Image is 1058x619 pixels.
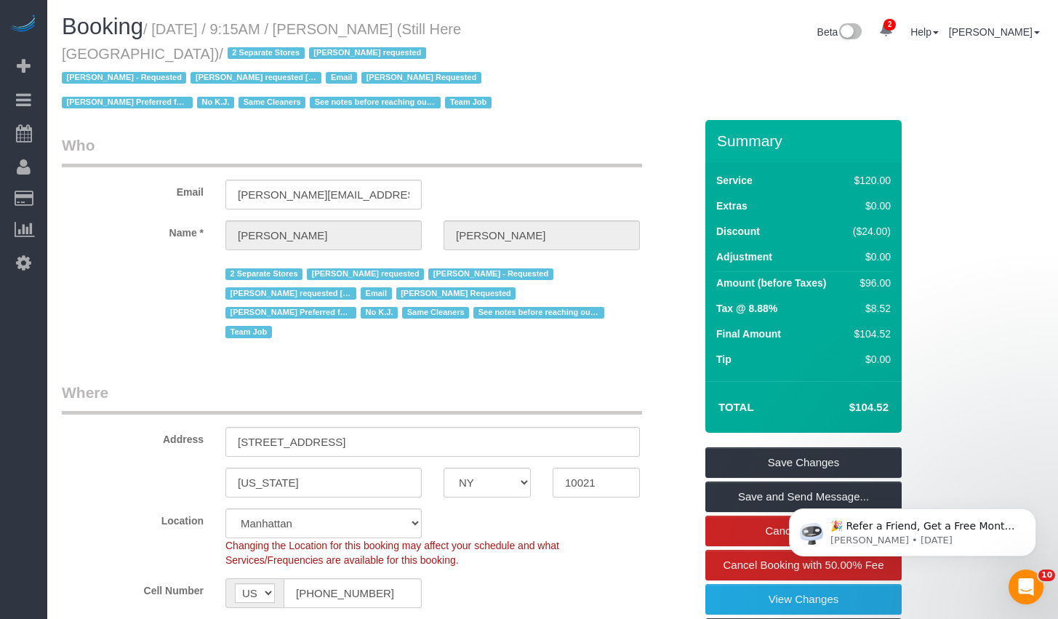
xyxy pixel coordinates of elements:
span: 2 [883,19,896,31]
label: Location [51,508,215,528]
a: Cancel Booking with 50.00% Fee [705,550,902,580]
span: [PERSON_NAME] Preferred for [STREET_ADDRESS][PERSON_NAME] [225,307,356,319]
span: [PERSON_NAME] requested [STREET_ADDRESS] [225,287,356,299]
a: Cancel Booking [705,516,902,546]
label: Address [51,427,215,447]
div: $0.00 [848,352,891,367]
small: / [DATE] / 9:15AM / [PERSON_NAME] (Still Here [GEOGRAPHIC_DATA]) [62,21,496,111]
span: No K.J. [197,97,234,108]
iframe: Intercom live chat [1009,570,1043,604]
label: Discount [716,224,760,239]
span: No K.J. [361,307,398,319]
label: Amount (before Taxes) [716,276,826,290]
input: Cell Number [284,578,422,608]
a: Beta [817,26,862,38]
label: Tip [716,352,732,367]
label: Service [716,173,753,188]
img: New interface [838,23,862,42]
span: Same Cleaners [239,97,305,108]
iframe: Intercom notifications message [767,478,1058,580]
input: Zip Code [553,468,640,498]
span: Changing the Location for this booking may affect your schedule and what Services/Frequencies are... [225,540,559,566]
span: [PERSON_NAME] requested [307,268,424,280]
div: $8.52 [848,301,891,316]
span: 2 Separate Stores [228,47,305,59]
input: Last Name [444,220,640,250]
h3: Summary [717,132,894,149]
span: Booking [62,14,143,39]
span: [PERSON_NAME] Requested [361,72,481,84]
span: 10 [1038,570,1055,581]
span: 2 Separate Stores [225,268,302,280]
img: Automaid Logo [9,15,38,35]
span: [PERSON_NAME] - Requested [428,268,553,280]
legend: Who [62,135,642,167]
a: [PERSON_NAME] [949,26,1040,38]
label: Tax @ 8.88% [716,301,777,316]
span: See notes before reaching out to customer [473,307,604,319]
input: Email [225,180,422,209]
a: 2 [872,15,900,47]
span: [PERSON_NAME] Preferred for [STREET_ADDRESS][PERSON_NAME] [62,97,193,108]
span: Cancel Booking with 50.00% Fee [724,559,884,571]
a: Save and Send Message... [705,482,902,512]
span: [PERSON_NAME] requested [309,47,426,59]
span: [PERSON_NAME] Requested [396,287,516,299]
h4: $104.52 [806,402,889,414]
div: $104.52 [848,327,891,341]
div: $0.00 [848,199,891,213]
label: Final Amount [716,327,781,341]
span: Team Job [225,326,272,338]
label: Extras [716,199,748,213]
a: Save Changes [705,447,902,478]
input: First Name [225,220,422,250]
span: [PERSON_NAME] requested [STREET_ADDRESS] [191,72,321,84]
div: ($24.00) [848,224,891,239]
label: Name * [51,220,215,240]
div: $96.00 [848,276,891,290]
input: City [225,468,422,498]
span: [PERSON_NAME] - Requested [62,72,186,84]
span: Email [326,72,357,84]
span: Email [361,287,392,299]
span: See notes before reaching out to customer [310,97,441,108]
legend: Where [62,382,642,415]
label: Adjustment [716,249,772,264]
span: Same Cleaners [402,307,469,319]
span: Team Job [445,97,492,108]
span: / [62,46,496,111]
a: Help [910,26,939,38]
label: Email [51,180,215,199]
label: Cell Number [51,578,215,598]
strong: Total [718,401,754,413]
div: $0.00 [848,249,891,264]
div: $120.00 [848,173,891,188]
a: View Changes [705,584,902,615]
